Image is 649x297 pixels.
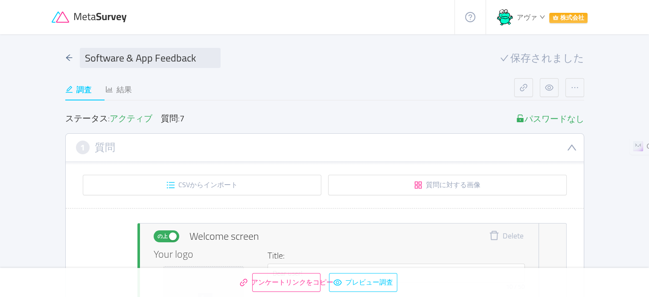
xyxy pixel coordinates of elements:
i: アイコン: 下 [539,14,545,20]
i: アイコン: 王冠 [553,15,559,21]
font: アヴァ [517,11,537,24]
button: アイコン: 目 [540,78,559,97]
i: アイコン: 下 [567,142,577,153]
button: アイコン: 目プレビュー調査 [329,273,397,292]
input: Welcome [268,264,525,282]
i: アイコン: チェック [500,54,509,62]
button: アイコン: 省略記号 [565,78,584,97]
h4: Title: [268,249,520,262]
font: 調査 [76,82,92,97]
button: アイコン: 順序なしリストCSVからインポート [83,175,321,195]
font: パスワードなし [524,111,584,126]
font: 7 [180,110,184,126]
input: 調査名 [80,48,221,68]
div: アイコン: 左矢印 [65,52,73,64]
font: ステータス: [65,110,110,126]
span: Welcome screen [189,229,259,244]
font: アクティブ [110,110,152,126]
font: の上 [157,231,168,241]
font: 株式会社 [560,12,584,23]
font: 質問 [95,138,115,157]
font: 保存されました [510,48,584,68]
i: アイコン: 棒グラフ [105,85,113,93]
i: アイコン: 編集 [65,85,73,93]
font: 結果 [116,82,132,97]
font: 1 [80,139,85,155]
img: 0493e61b0c3de779845233cd63f52d17 [496,9,513,26]
button: icon: deleteDelete [483,230,530,242]
button: アイコン: App Store質問に対する画像 [328,175,567,195]
button: アイコン: リンクアンケートリンクをコピー [252,273,320,292]
button: アイコン: リンク [514,78,533,97]
font: 質問: [161,110,180,126]
i: アイコン: ロック解除 [516,114,524,123]
i: アイコン: 左矢印 [65,54,73,62]
i: アイコン: 疑問符 [465,12,475,22]
span: Your logo [154,249,193,259]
